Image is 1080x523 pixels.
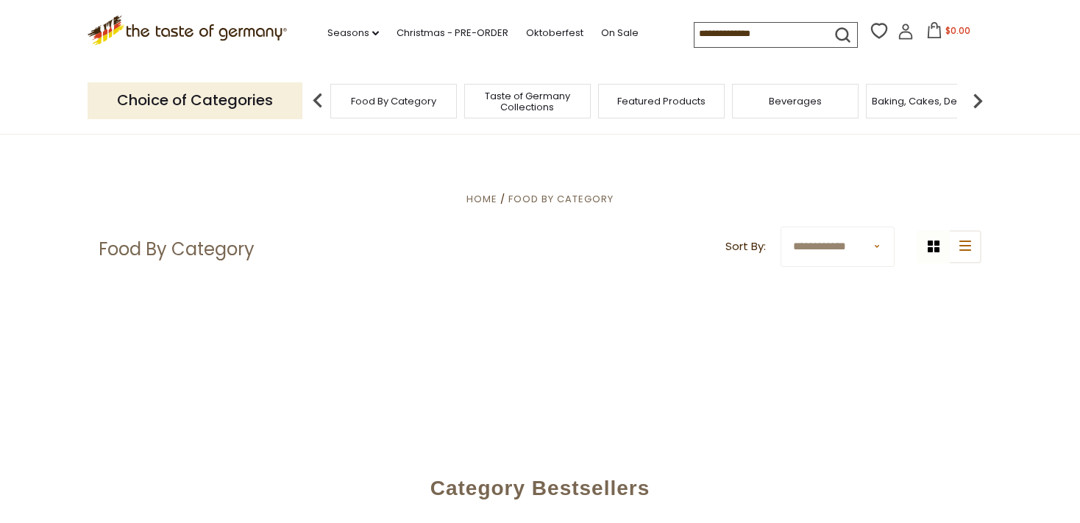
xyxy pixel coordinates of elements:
[469,90,586,113] a: Taste of Germany Collections
[29,455,1051,515] div: Category Bestsellers
[327,25,379,41] a: Seasons
[466,192,497,206] a: Home
[917,22,979,44] button: $0.00
[99,238,255,260] h1: Food By Category
[769,96,822,107] a: Beverages
[617,96,706,107] a: Featured Products
[963,86,992,115] img: next arrow
[303,86,333,115] img: previous arrow
[872,96,986,107] a: Baking, Cakes, Desserts
[725,238,766,256] label: Sort By:
[508,192,614,206] a: Food By Category
[945,24,970,37] span: $0.00
[88,82,302,118] p: Choice of Categories
[351,96,436,107] a: Food By Category
[526,25,583,41] a: Oktoberfest
[601,25,639,41] a: On Sale
[397,25,508,41] a: Christmas - PRE-ORDER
